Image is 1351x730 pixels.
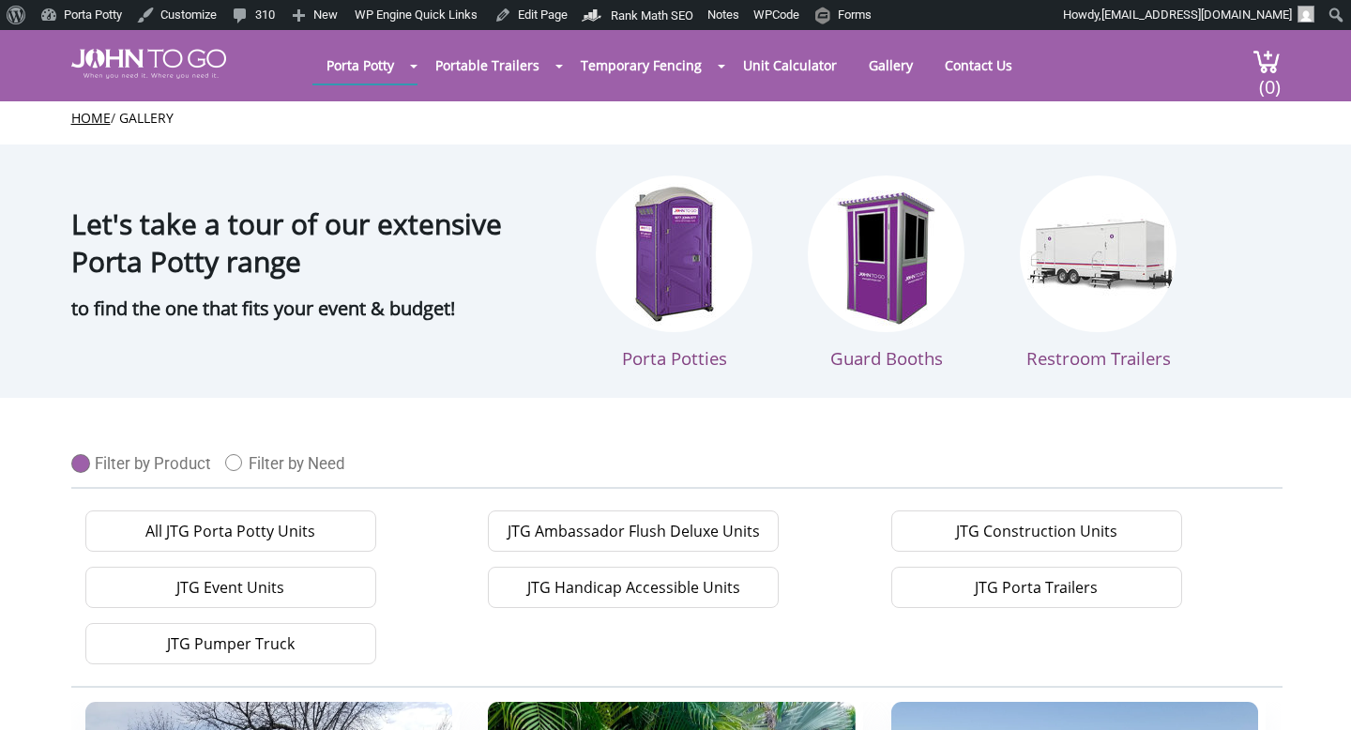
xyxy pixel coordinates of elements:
a: Porta Potty [312,47,408,84]
span: Porta Potties [622,346,727,370]
span: Guard Booths [830,346,943,370]
a: Filter by Need [225,445,359,473]
a: Filter by Product [71,445,225,473]
h1: Let's take a tour of our extensive Porta Potty range [71,163,559,281]
a: Guard Booths [808,175,964,370]
a: JTG Pumper Truck [85,623,376,664]
img: Guard booths [808,175,964,332]
span: Restroom Trailers [1026,346,1171,370]
a: Portable Trailers [421,47,554,84]
a: Gallery [855,47,927,84]
a: JTG Event Units [85,567,376,608]
a: JTG Ambassador Flush Deluxe Units [488,510,779,552]
a: JTG Porta Trailers [891,567,1182,608]
a: Porta Potties [596,175,752,370]
a: JTG Construction Units [891,510,1182,552]
img: JOHN to go [71,49,226,79]
a: Contact Us [931,47,1026,84]
a: Temporary Fencing [567,47,716,84]
a: JTG Handicap Accessible Units [488,567,779,608]
a: Restroom Trailers [1020,175,1176,370]
span: [EMAIL_ADDRESS][DOMAIN_NAME] [1101,8,1292,22]
span: Rank Math SEO [611,8,693,23]
a: Home [71,109,111,127]
a: Unit Calculator [729,47,851,84]
a: Gallery [119,109,174,127]
img: cart a [1252,49,1281,74]
img: Restroon Trailers [1020,175,1176,332]
img: Porta Potties [596,175,752,332]
p: to find the one that fits your event & budget! [71,290,559,327]
ul: / [71,109,1281,128]
a: All JTG Porta Potty Units [85,510,376,552]
span: (0) [1258,59,1281,99]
